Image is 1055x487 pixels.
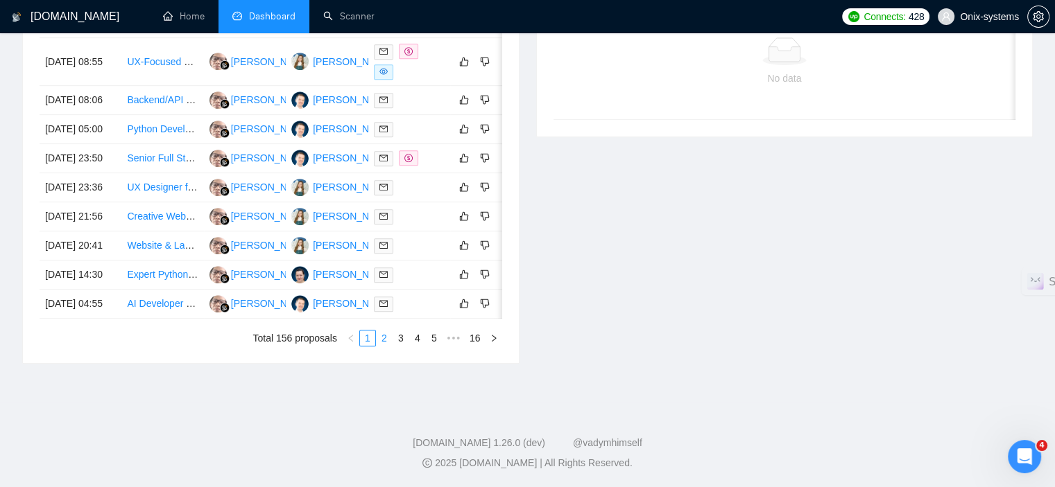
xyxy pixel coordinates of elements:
img: HH [209,150,227,167]
td: UX Designer for AI Travel Application Targeting Moms [121,173,203,202]
a: UX-Focused Shopify Website Designer Needed (Figma + Theme Customization) [127,56,473,67]
button: like [456,91,472,108]
div: [PERSON_NAME] [313,179,393,195]
div: [PERSON_NAME] [231,209,311,224]
button: like [456,179,472,195]
button: like [456,295,472,312]
img: HH [209,121,227,138]
a: HH[PERSON_NAME] [209,268,311,279]
li: Next 5 Pages [443,330,465,346]
a: [DOMAIN_NAME] 1.26.0 (dev) [413,437,545,448]
div: [PERSON_NAME] [313,209,393,224]
a: HH[PERSON_NAME] [209,297,311,308]
td: [DATE] 14:30 [40,260,121,290]
td: Backend/API Developer for Unleashed and iConsignit Daily Sync [121,86,203,115]
img: TK [291,53,309,70]
button: like [456,237,472,254]
td: AI Developer Needed to Build Wellness App (Voice + AI Therapy Prototype) [121,290,203,319]
span: like [459,94,469,105]
li: 4 [409,330,426,346]
span: dislike [480,269,490,280]
span: mail [379,241,388,249]
img: gigradar-bm.png [220,60,230,70]
div: [PERSON_NAME] [231,296,311,311]
a: HH[PERSON_NAME] [209,152,311,163]
li: 1 [359,330,376,346]
a: 16 [465,330,485,346]
li: Next Page [486,330,502,346]
td: Website & Landing Page Designer | Figma Proficient [121,231,203,260]
span: dislike [480,56,490,67]
a: 3 [393,330,409,346]
div: [PERSON_NAME] [231,54,311,69]
span: dislike [480,240,490,251]
button: dislike [477,150,493,166]
a: setting [1027,11,1049,22]
td: Python Developer for Selenium Automation (.exe) + GCP File Upload + Scheduled Task Setup [121,115,203,144]
img: HH [209,179,227,196]
a: TK[PERSON_NAME] [291,239,393,250]
span: mail [379,96,388,104]
div: [PERSON_NAME] [231,150,311,166]
div: [PERSON_NAME] [313,150,393,166]
span: like [459,298,469,309]
span: left [347,334,355,342]
td: [DATE] 23:36 [40,173,121,202]
span: setting [1028,11,1049,22]
button: like [456,53,472,70]
div: [PERSON_NAME] [231,179,311,195]
a: Creative Website Design for Modern Aesthetic (Squarespace) [127,211,392,222]
td: Creative Website Design for Modern Aesthetic (Squarespace) [121,202,203,231]
span: like [459,123,469,134]
button: right [486,330,502,346]
a: 4 [410,330,425,346]
img: TK [291,208,309,225]
div: [PERSON_NAME] [313,238,393,253]
button: like [456,208,472,224]
li: 5 [426,330,443,346]
a: homeHome [163,10,205,22]
div: [PERSON_NAME] [231,92,311,107]
button: dislike [477,237,493,254]
img: HH [209,208,227,225]
span: mail [379,154,388,162]
li: Total 156 proposals [253,330,337,346]
button: dislike [477,53,493,70]
span: mail [379,183,388,191]
span: mail [379,125,388,133]
a: HH[PERSON_NAME] [209,55,311,67]
button: dislike [477,91,493,108]
div: [PERSON_NAME] [231,238,311,253]
span: dislike [480,211,490,222]
a: NK[PERSON_NAME] [291,268,393,279]
img: HH [209,237,227,254]
a: OB[PERSON_NAME] [291,94,393,105]
td: [DATE] 04:55 [40,290,121,319]
img: gigradar-bm.png [220,215,230,225]
div: [PERSON_NAME] [313,296,393,311]
a: UX Designer for AI Travel Application Targeting Moms [127,181,358,193]
img: HH [209,53,227,70]
td: [DATE] 08:06 [40,86,121,115]
img: gigradar-bm.png [220,99,230,109]
td: [DATE] 23:50 [40,144,121,173]
a: OB[PERSON_NAME] [291,123,393,134]
td: Expert Python Developer for Adaptive Student Grouping Algorithm [121,260,203,290]
a: HH[PERSON_NAME] [209,94,311,105]
a: TK[PERSON_NAME] [291,55,393,67]
button: like [456,266,472,283]
button: like [456,150,472,166]
div: No data [565,71,1005,86]
a: HH[PERSON_NAME] [209,210,311,221]
div: [PERSON_NAME] [231,121,311,136]
img: gigradar-bm.png [220,274,230,283]
span: dislike [480,298,490,309]
a: TK[PERSON_NAME] [291,210,393,221]
span: like [459,240,469,251]
li: Previous Page [343,330,359,346]
span: mail [379,270,388,278]
img: gigradar-bm.png [220,303,230,312]
div: [PERSON_NAME] [313,92,393,107]
img: HH [209,295,227,312]
a: HH[PERSON_NAME] [209,181,311,192]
